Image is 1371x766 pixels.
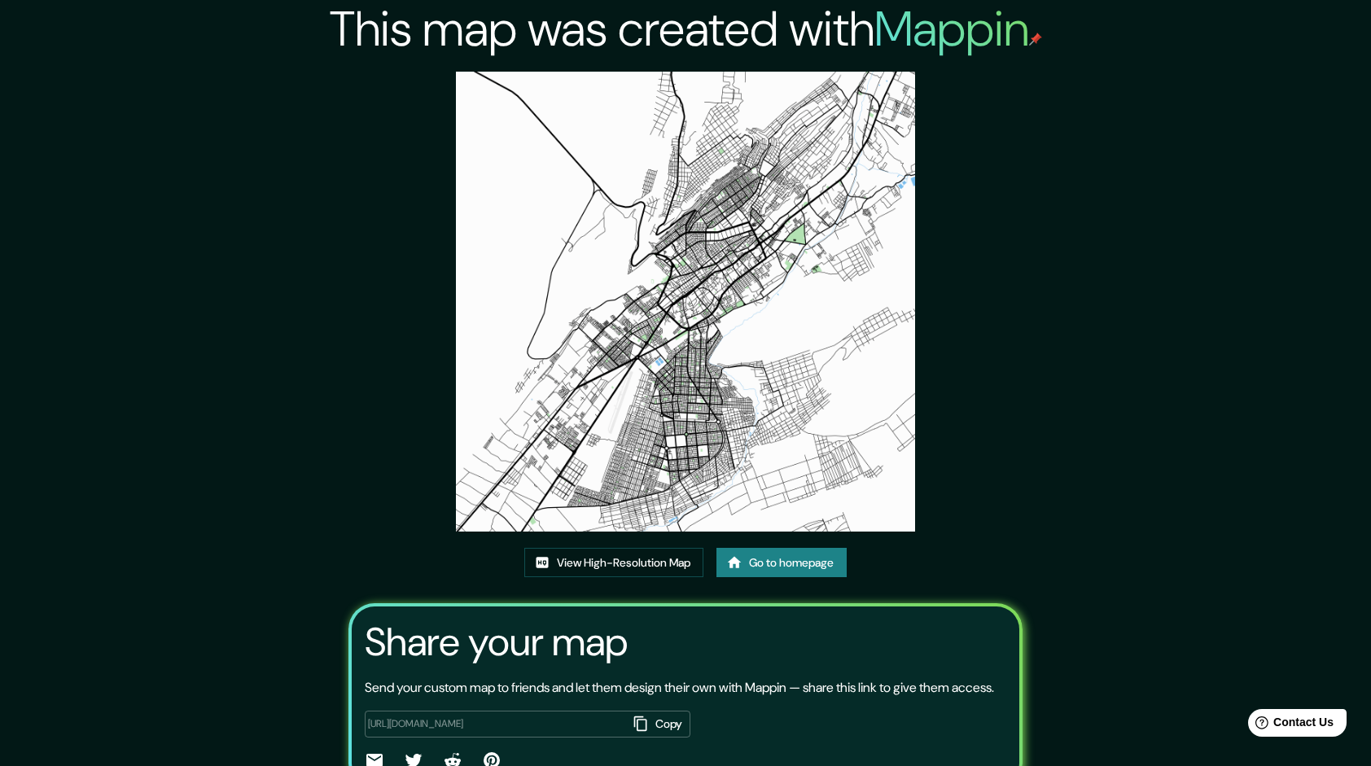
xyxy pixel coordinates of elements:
[627,711,690,738] button: Copy
[524,548,703,578] a: View High-Resolution Map
[365,619,628,665] h3: Share your map
[456,72,916,532] img: created-map
[365,678,994,698] p: Send your custom map to friends and let them design their own with Mappin — share this link to gi...
[716,548,847,578] a: Go to homepage
[1029,33,1042,46] img: mappin-pin
[1226,703,1353,748] iframe: Help widget launcher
